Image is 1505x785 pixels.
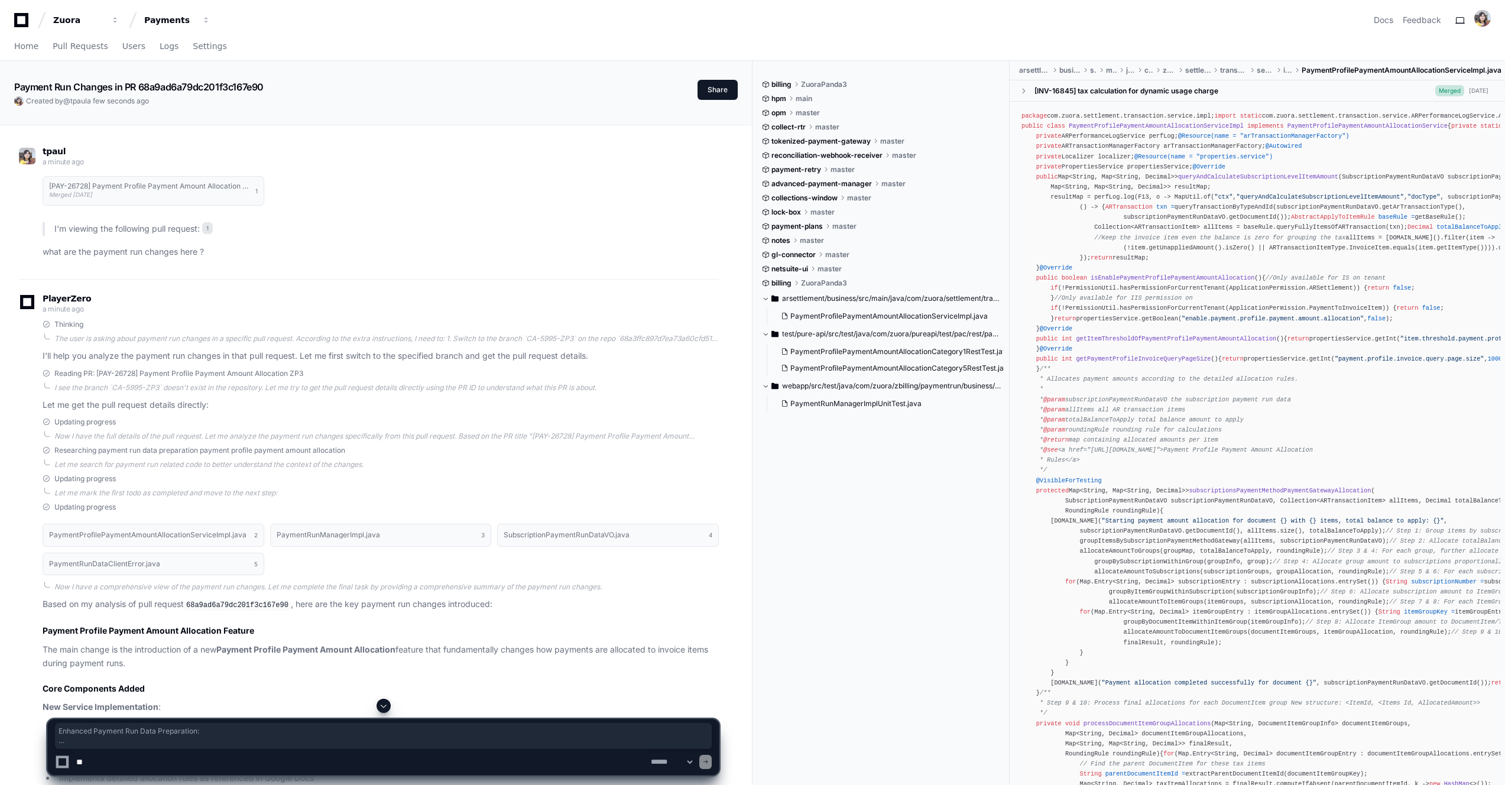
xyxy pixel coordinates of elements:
[790,347,1011,356] span: PaymentProfilePaymentAmountAllocationCategory1RestTest.java
[43,643,719,670] p: The main change is the introduction of a new feature that fundamentally changes how payments are ...
[53,33,108,60] a: Pull Requests
[1090,66,1097,75] span: src
[1069,122,1244,129] span: PaymentProfilePaymentAmountAllocationServiceImpl
[43,683,719,695] h3: Core Components Added
[771,193,838,203] span: collections-window
[1185,66,1211,75] span: settlement
[277,531,380,539] h1: PaymentRunManagerImpl.java
[54,488,719,498] div: Let me mark the first todo as completed and move to the next step:
[1076,335,1276,342] span: getItemThresholdOfPaymentProfilePaymentAmountAllocation
[216,644,395,654] strong: Payment Profile Payment Amount Allocation
[1036,274,1058,281] span: public
[54,383,719,392] div: I see the branch `CA-5995-ZP3` doesn't exist in the repository. Let me try to get the pull reques...
[1091,254,1112,261] span: return
[771,236,790,245] span: notes
[1378,213,1407,220] span: baseRule
[59,726,708,745] span: Enhanced Payment Run Data Preparation: Modified PaymentRunManagerImpl3 to support payment profile...
[1393,284,1411,291] span: false
[771,278,792,288] span: billing
[1222,355,1244,362] span: return
[1080,608,1091,615] span: for
[771,222,823,231] span: payment-plans
[776,343,1003,360] button: PaymentProfilePaymentAmountAllocationCategory1RestTest.java
[160,33,179,60] a: Logs
[1034,86,1218,96] div: [INV-16845] tax calculation for dynamic usage charge
[762,289,1001,308] button: arsettlement/business/src/main/java/com/zuora/settlement/transaction/service/impl
[790,312,988,321] span: PaymentProfilePaymentAmountAllocationServiceImpl.java
[193,33,226,60] a: Settings
[1411,213,1415,220] span: =
[825,250,849,259] span: master
[1367,315,1386,322] span: false
[709,530,712,540] span: 4
[1254,274,1261,281] span: ()
[800,236,824,245] span: master
[1283,66,1292,75] span: impl
[43,157,83,166] span: a minute ago
[1469,86,1488,95] div: [DATE]
[43,245,719,259] p: what are the payment run changes here ?
[1237,193,1404,200] span: "queryAndCalculateSubscriptionLevelItemAmount"
[160,43,179,50] span: Logs
[832,222,857,231] span: master
[43,304,83,313] span: a minute ago
[1247,122,1284,129] span: implements
[504,531,630,539] h1: SubscriptionPaymentRunDataVO.java
[54,320,83,329] span: Thinking
[14,96,24,106] img: ACg8ocJp4l0LCSiC5MWlEh794OtQNs1DKYp4otTGwJyAKUZvwXkNnmc=s96-c
[1287,335,1309,342] span: return
[54,369,303,378] span: Reading PR: [PAY-26728] Payment Profile Payment Amount Allocation ZP3
[54,417,116,427] span: Updating progress
[1266,142,1302,150] span: @Autowired
[43,398,719,412] p: Let me get the pull request details directly:
[49,560,160,567] h1: PaymentRunDataClientError.java
[1091,274,1254,281] span: isEnablePaymentProfilePaymentAmountAllocation
[1474,10,1491,27] img: ACg8ocJp4l0LCSiC5MWlEh794OtQNs1DKYp4otTGwJyAKUZvwXkNnmc=s96-c
[254,530,258,540] span: 2
[54,460,719,469] div: Let me search for payment run related code to better understand the context of the changes.
[1036,173,1058,180] span: public
[1050,304,1058,312] span: if
[122,43,145,50] span: Users
[880,137,904,146] span: master
[782,381,1001,391] span: webapp/src/test/java/com/zuora/zbilling/paymentrun/business/impl
[1291,213,1375,220] span: AbstractApplyToItemRule
[782,294,1001,303] span: arsettlement/business/src/main/java/com/zuora/settlement/transaction/service/impl
[1021,112,1047,119] span: package
[771,327,779,341] svg: Directory
[14,33,38,60] a: Home
[1043,436,1069,443] span: @return
[1062,335,1072,342] span: int
[796,108,820,118] span: master
[771,151,883,160] span: reconciliation-webhook-receiver
[54,502,116,512] span: Updating progress
[43,147,66,156] span: tpaul
[782,329,1001,339] span: test/pure-api/src/test/java/com/zuora/pureapi/test/pac/rest/paymentrun/paymentrundata/paymentprof...
[771,291,779,306] svg: Directory
[1193,163,1225,170] span: @Override
[1404,608,1448,615] span: itemGroupKey
[1036,163,1062,170] span: private
[1378,608,1400,615] span: String
[14,81,264,93] app-text-character-animate: Payment Run Changes in PR 68a9ad6a79dc201f3c167e90
[771,165,821,174] span: payment-retry
[43,295,91,302] span: PlayerZero
[63,96,70,105] span: @
[202,222,213,234] span: 1
[771,207,801,217] span: lock-box
[1302,66,1501,75] span: PaymentProfilePaymentAmountAllocationServiceImpl.java
[53,43,108,50] span: Pull Requests
[810,207,835,217] span: master
[1065,578,1076,585] span: for
[1451,608,1455,615] span: =
[497,524,719,546] button: SubscriptionPaymentRunDataVO.java4
[1043,426,1065,433] span: @param
[776,308,994,325] button: PaymentProfilePaymentAmountAllocationServiceImpl.java
[270,524,492,546] button: PaymentRunManagerImpl.java3
[771,122,806,132] span: collect-rtr
[1040,325,1072,332] span: @Override
[771,137,871,146] span: tokenized-payment-gateway
[1163,66,1176,75] span: zuora
[1059,66,1081,75] span: business
[1488,355,1503,362] span: 1000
